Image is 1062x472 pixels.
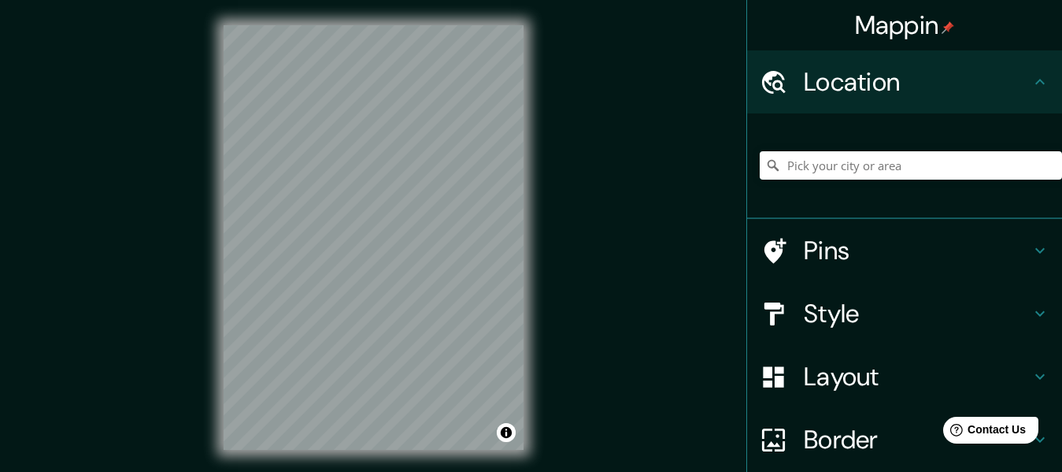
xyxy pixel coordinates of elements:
h4: Mappin [855,9,955,41]
div: Style [747,282,1062,345]
button: Toggle attribution [497,423,516,442]
div: Layout [747,345,1062,408]
input: Pick your city or area [760,151,1062,180]
iframe: Help widget launcher [922,411,1045,455]
h4: Style [804,298,1031,329]
h4: Location [804,66,1031,98]
h4: Layout [804,361,1031,392]
div: Border [747,408,1062,471]
div: Pins [747,219,1062,282]
div: Location [747,50,1062,113]
img: pin-icon.png [942,21,954,34]
h4: Pins [804,235,1031,266]
canvas: Map [224,25,524,450]
h4: Border [804,424,1031,455]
